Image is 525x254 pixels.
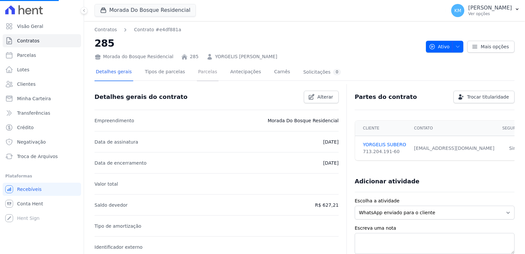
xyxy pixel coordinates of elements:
[467,41,514,53] a: Mais opções
[17,139,46,145] span: Negativação
[94,64,133,81] a: Detalhes gerais
[323,138,339,146] p: [DATE]
[3,135,81,149] a: Negativação
[3,183,81,196] a: Recebíveis
[17,110,50,116] span: Transferências
[94,36,421,51] h2: 285
[94,26,421,33] nav: Breadcrumb
[3,92,81,105] a: Minha Carteira
[468,5,512,11] p: [PERSON_NAME]
[17,200,43,207] span: Conta Hent
[303,69,341,75] div: Solicitações
[273,64,291,81] a: Carnês
[229,64,262,81] a: Antecipações
[94,138,138,146] p: Data de assinatura
[355,121,410,136] th: Cliente
[94,93,187,101] h3: Detalhes gerais do contrato
[94,180,118,188] p: Valor total
[355,177,419,185] h3: Adicionar atividade
[429,41,450,53] span: Ativo
[355,197,514,204] label: Escolha a atividade
[5,172,78,180] div: Plataformas
[134,26,181,33] a: Contrato #e4df881a
[410,121,498,136] th: Contato
[355,225,514,232] label: Escreva uma nota
[3,150,81,163] a: Troca de Arquivos
[363,148,406,155] div: 713.204.191-60
[268,117,339,125] p: Morada Do Bosque Residencial
[94,53,173,60] div: Morada do Bosque Residencial
[144,64,186,81] a: Tipos de parcelas
[17,124,34,131] span: Crédito
[355,93,417,101] h3: Partes do contrato
[3,34,81,47] a: Contratos
[481,43,509,50] span: Mais opções
[454,8,461,13] span: KM
[467,94,509,100] span: Trocar titularidade
[17,66,30,73] span: Lotes
[333,69,341,75] div: 0
[94,201,128,209] p: Saldo devedor
[3,49,81,62] a: Parcelas
[3,63,81,76] a: Lotes
[17,81,35,87] span: Clientes
[3,106,81,120] a: Transferências
[363,141,406,148] a: YORGELIS SUBERO
[414,145,494,152] div: [EMAIL_ADDRESS][DOMAIN_NAME]
[453,91,514,103] a: Trocar titularidade
[17,52,36,58] span: Parcelas
[426,41,464,53] button: Ativo
[302,64,342,81] a: Solicitações0
[197,64,219,81] a: Parcelas
[94,26,117,33] a: Contratos
[17,37,39,44] span: Contratos
[3,121,81,134] a: Crédito
[17,153,58,160] span: Troca de Arquivos
[315,201,339,209] p: R$ 627,21
[215,53,277,60] a: YORGELIS [PERSON_NAME]
[94,117,134,125] p: Empreendimento
[317,94,333,100] span: Alterar
[94,26,181,33] nav: Breadcrumb
[3,78,81,91] a: Clientes
[323,159,339,167] p: [DATE]
[446,1,525,20] button: KM [PERSON_NAME] Ver opções
[94,4,196,16] button: Morada Do Bosque Residencial
[17,186,42,193] span: Recebíveis
[3,20,81,33] a: Visão Geral
[17,23,43,30] span: Visão Geral
[94,243,142,251] p: Identificador externo
[190,53,199,60] a: 285
[94,222,141,230] p: Tipo de amortização
[3,197,81,210] a: Conta Hent
[17,95,51,102] span: Minha Carteira
[94,159,147,167] p: Data de encerramento
[304,91,339,103] a: Alterar
[468,11,512,16] p: Ver opções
